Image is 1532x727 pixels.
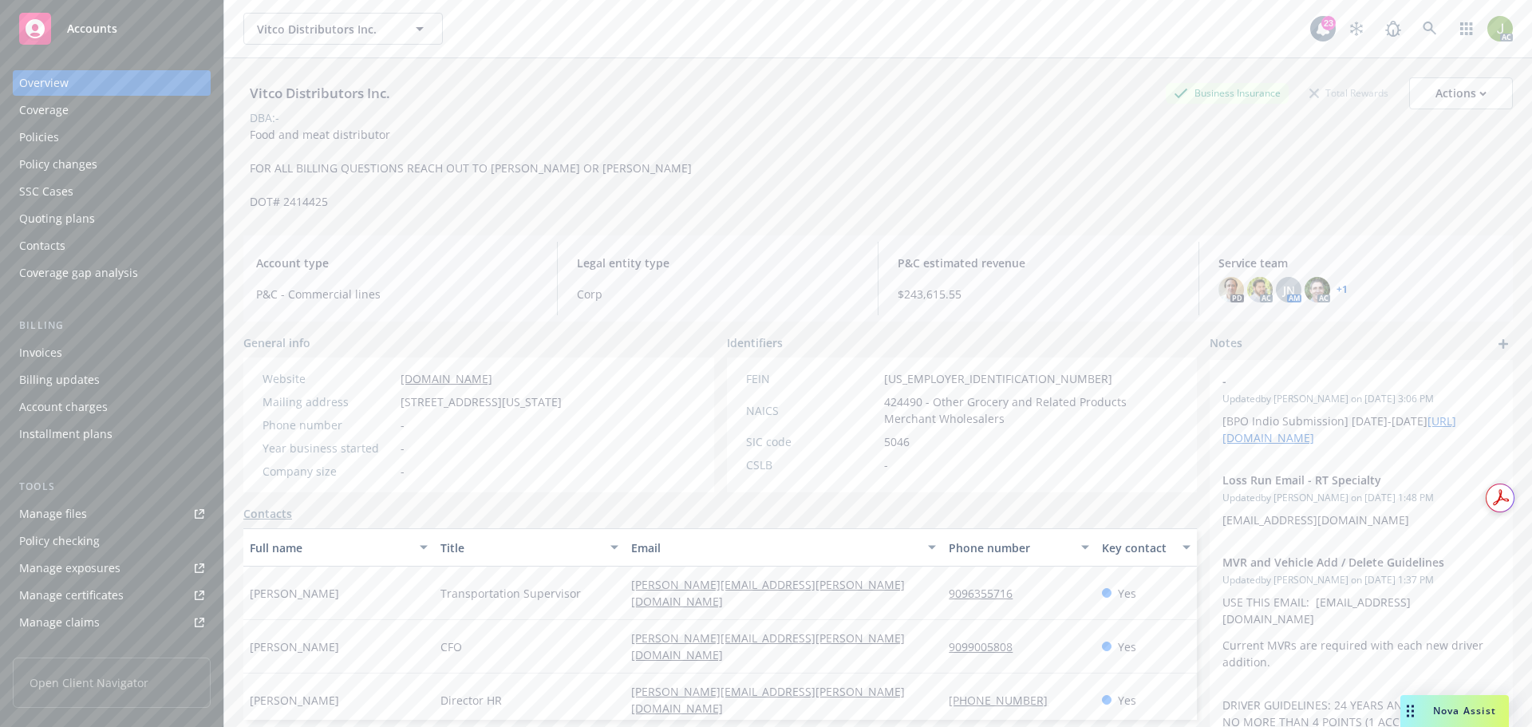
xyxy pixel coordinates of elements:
[256,255,538,271] span: Account type
[250,692,339,709] span: [PERSON_NAME]
[1400,695,1509,727] button: Nova Assist
[1222,472,1459,488] span: Loss Run Email - RT Specialty
[1118,585,1136,602] span: Yes
[898,255,1179,271] span: P&C estimated revenue
[434,528,625,567] button: Title
[440,692,502,709] span: Director HR
[949,639,1025,654] a: 9099005808
[1218,255,1500,271] span: Service team
[19,70,69,96] div: Overview
[746,433,878,450] div: SIC code
[1222,491,1500,505] span: Updated by [PERSON_NAME] on [DATE] 1:48 PM
[19,421,113,447] div: Installment plans
[1305,277,1330,302] img: photo
[1118,692,1136,709] span: Yes
[1218,277,1244,302] img: photo
[19,367,100,393] div: Billing updates
[13,6,211,51] a: Accounts
[401,371,492,386] a: [DOMAIN_NAME]
[250,127,692,209] span: Food and meat distributor FOR ALL BILLING QUESTIONS REACH OUT TO [PERSON_NAME] OR [PERSON_NAME] D...
[898,286,1179,302] span: $243,615.55
[13,179,211,204] a: SSC Cases
[1102,539,1173,556] div: Key contact
[19,637,94,662] div: Manage BORs
[1433,704,1496,717] span: Nova Assist
[1247,277,1273,302] img: photo
[13,97,211,123] a: Coverage
[1222,373,1459,389] span: -
[1400,695,1420,727] div: Drag to move
[1210,459,1513,541] div: Loss Run Email - RT SpecialtyUpdatedby [PERSON_NAME] on [DATE] 1:48 PM[EMAIL_ADDRESS][DOMAIN_NAME]
[19,394,108,420] div: Account charges
[440,539,601,556] div: Title
[250,585,339,602] span: [PERSON_NAME]
[1096,528,1197,567] button: Key contact
[1166,83,1289,103] div: Business Insurance
[1451,13,1483,45] a: Switch app
[884,433,910,450] span: 5046
[631,630,905,662] a: [PERSON_NAME][EMAIL_ADDRESS][PERSON_NAME][DOMAIN_NAME]
[263,463,394,480] div: Company size
[13,367,211,393] a: Billing updates
[13,583,211,608] a: Manage certificates
[257,21,395,38] span: Vitco Distributors Inc.
[13,318,211,334] div: Billing
[19,260,138,286] div: Coverage gap analysis
[13,555,211,581] a: Manage exposures
[727,334,783,351] span: Identifiers
[263,440,394,456] div: Year business started
[13,637,211,662] a: Manage BORs
[13,260,211,286] a: Coverage gap analysis
[19,340,62,365] div: Invoices
[1222,413,1500,446] p: [BPO Indio Submission] [DATE]-[DATE]
[1283,282,1295,298] span: JN
[1340,13,1372,45] a: Stop snowing
[13,610,211,635] a: Manage claims
[1321,16,1336,30] div: 23
[631,539,918,556] div: Email
[1414,13,1446,45] a: Search
[19,233,65,259] div: Contacts
[401,440,405,456] span: -
[263,370,394,387] div: Website
[1222,512,1409,527] span: [EMAIL_ADDRESS][DOMAIN_NAME]
[1487,16,1513,41] img: photo
[746,370,878,387] div: FEIN
[243,13,443,45] button: Vitco Distributors Inc.
[19,501,87,527] div: Manage files
[1409,77,1513,109] button: Actions
[67,22,117,35] span: Accounts
[13,124,211,150] a: Policies
[19,179,73,204] div: SSC Cases
[243,334,310,351] span: General info
[1435,78,1487,109] div: Actions
[401,393,562,410] span: [STREET_ADDRESS][US_STATE]
[13,528,211,554] a: Policy checking
[1118,638,1136,655] span: Yes
[19,97,69,123] div: Coverage
[949,586,1025,601] a: 9096355716
[19,583,124,608] div: Manage certificates
[13,152,211,177] a: Policy changes
[250,638,339,655] span: [PERSON_NAME]
[13,233,211,259] a: Contacts
[746,402,878,419] div: NAICS
[577,255,859,271] span: Legal entity type
[949,539,1071,556] div: Phone number
[19,124,59,150] div: Policies
[1222,392,1500,406] span: Updated by [PERSON_NAME] on [DATE] 3:06 PM
[263,393,394,410] div: Mailing address
[243,83,397,104] div: Vitco Distributors Inc.
[19,555,120,581] div: Manage exposures
[1210,334,1242,354] span: Notes
[884,393,1179,427] span: 424490 - Other Grocery and Related Products Merchant Wholesalers
[401,463,405,480] span: -
[263,417,394,433] div: Phone number
[884,370,1112,387] span: [US_EMPLOYER_IDENTIFICATION_NUMBER]
[631,684,905,716] a: [PERSON_NAME][EMAIL_ADDRESS][PERSON_NAME][DOMAIN_NAME]
[625,528,942,567] button: Email
[884,456,888,473] span: -
[250,109,279,126] div: DBA: -
[1222,573,1500,587] span: Updated by [PERSON_NAME] on [DATE] 1:37 PM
